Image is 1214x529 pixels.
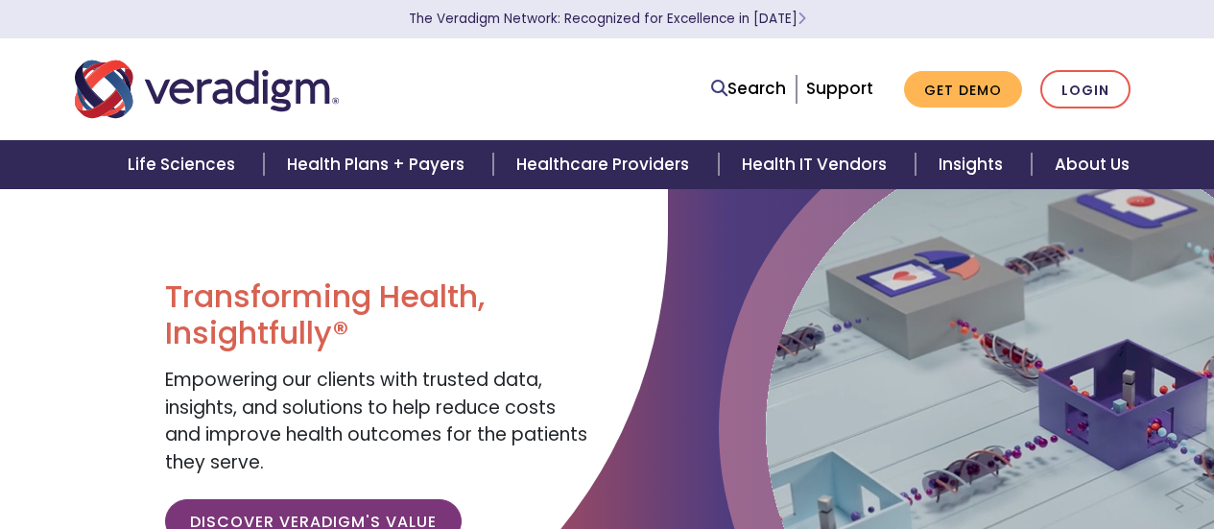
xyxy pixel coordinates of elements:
a: Life Sciences [105,140,264,189]
h1: Transforming Health, Insightfully® [165,278,592,352]
span: Learn More [797,10,806,28]
img: Veradigm logo [75,58,339,121]
a: Get Demo [904,71,1022,108]
a: About Us [1032,140,1153,189]
a: Support [806,77,873,100]
a: Search [711,76,786,102]
span: Empowering our clients with trusted data, insights, and solutions to help reduce costs and improv... [165,367,587,475]
a: Login [1040,70,1131,109]
a: The Veradigm Network: Recognized for Excellence in [DATE]Learn More [409,10,806,28]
